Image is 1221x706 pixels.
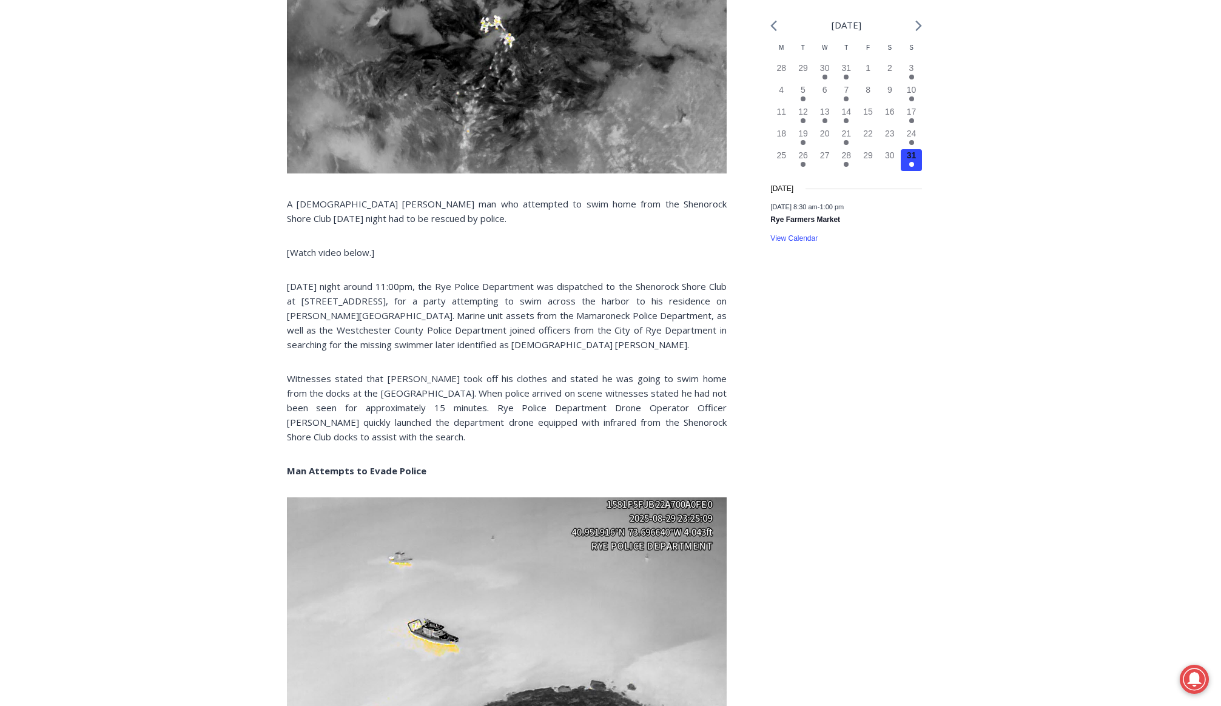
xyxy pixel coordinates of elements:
[776,107,786,116] time: 11
[801,85,806,95] time: 5
[770,84,792,106] button: 4
[901,84,923,106] button: 10 Has events
[842,63,852,73] time: 31
[863,129,873,138] time: 22
[792,62,814,84] button: 29
[909,118,914,123] em: Has events
[287,245,727,260] p: [Watch video below.]
[844,118,849,123] em: Has events
[820,150,830,160] time: 27
[814,149,836,171] button: 27
[836,149,858,171] button: 28 Has events
[820,129,830,138] time: 20
[814,43,836,62] div: Wednesday
[907,129,917,138] time: 24
[907,85,917,95] time: 10
[287,371,727,444] p: Witnesses stated that [PERSON_NAME] took off his clothes and stated he was going to swim home fro...
[770,149,792,171] button: 25
[879,62,901,84] button: 2
[885,150,895,160] time: 30
[887,44,892,51] span: S
[857,62,879,84] button: 1
[909,44,913,51] span: S
[844,44,848,51] span: T
[844,85,849,95] time: 7
[801,44,805,51] span: T
[842,107,852,116] time: 14
[822,44,827,51] span: W
[879,127,901,149] button: 23
[770,43,792,62] div: Monday
[801,162,806,167] em: Has events
[857,127,879,149] button: 22
[836,106,858,127] button: 14 Has events
[779,85,784,95] time: 4
[832,17,861,33] li: [DATE]
[770,62,792,84] button: 28
[822,85,827,95] time: 6
[879,84,901,106] button: 9
[798,129,808,138] time: 19
[901,106,923,127] button: 17 Has events
[857,149,879,171] button: 29
[792,43,814,62] div: Tuesday
[770,234,818,243] a: View Calendar
[909,96,914,101] em: Has events
[901,149,923,171] button: 31 Has events
[770,106,792,127] button: 11
[822,118,827,123] em: Has events
[844,75,849,79] em: Has events
[901,127,923,149] button: 24 Has events
[885,129,895,138] time: 23
[842,129,852,138] time: 21
[887,63,892,73] time: 2
[907,150,917,160] time: 31
[798,107,808,116] time: 12
[770,203,817,210] span: [DATE] 8:30 am
[909,63,914,73] time: 3
[866,63,870,73] time: 1
[770,215,840,225] a: Rye Farmers Market
[844,162,849,167] em: Has events
[776,63,786,73] time: 28
[907,107,917,116] time: 17
[844,96,849,101] em: Has events
[909,140,914,145] em: Has events
[879,149,901,171] button: 30
[814,127,836,149] button: 20
[909,162,914,167] em: Has events
[770,127,792,149] button: 18
[842,150,852,160] time: 28
[814,106,836,127] button: 13 Has events
[798,63,808,73] time: 29
[776,150,786,160] time: 25
[879,106,901,127] button: 16
[844,140,849,145] em: Has events
[801,118,806,123] em: Has events
[836,127,858,149] button: 21 Has events
[885,107,895,116] time: 16
[770,183,793,195] time: [DATE]
[836,43,858,62] div: Thursday
[863,107,873,116] time: 15
[822,75,827,79] em: Has events
[287,465,426,477] strong: Man Attempts to Evade Police
[857,84,879,106] button: 8
[901,43,923,62] div: Sunday
[792,106,814,127] button: 12 Has events
[814,62,836,84] button: 30 Has events
[863,150,873,160] time: 29
[909,75,914,79] em: Has events
[287,197,727,226] p: A [DEMOGRAPHIC_DATA] [PERSON_NAME] man who attempted to swim home from the Shenorock Shore Club [...
[915,20,922,32] a: Next month
[866,85,870,95] time: 8
[792,149,814,171] button: 26 Has events
[814,84,836,106] button: 6
[770,203,844,210] time: -
[836,84,858,106] button: 7 Has events
[820,107,830,116] time: 13
[798,150,808,160] time: 26
[801,96,806,101] em: Has events
[866,44,870,51] span: F
[770,20,777,32] a: Previous month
